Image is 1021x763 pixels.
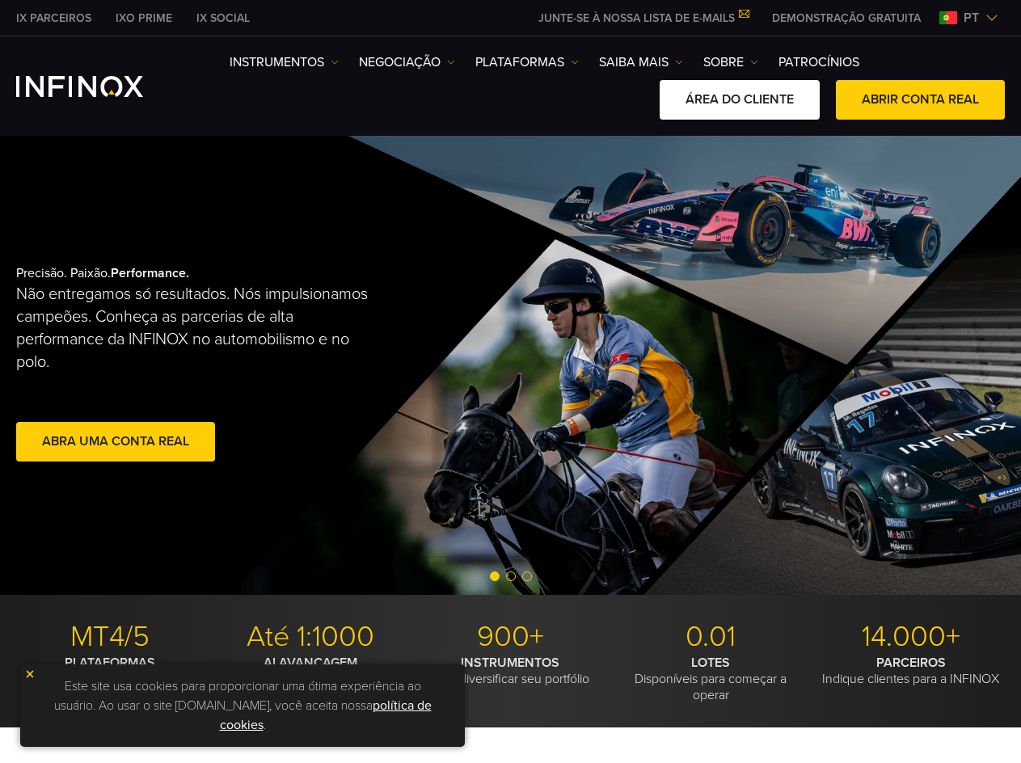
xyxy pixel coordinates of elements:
[416,655,605,687] p: Para diversificar seu portfólio
[490,571,500,581] span: Go to slide 1
[526,11,760,25] a: JUNTE-SE À NOSSA LISTA DE E-MAILS
[103,10,184,27] a: INFINOX
[230,53,339,72] a: Instrumentos
[816,655,1005,687] p: Indique clientes para a INFINOX
[760,10,933,27] a: INFINOX MENU
[836,80,1005,120] a: ABRIR CONTA REAL
[217,655,405,687] p: Para operar
[599,53,683,72] a: Saiba mais
[16,76,181,97] a: INFINOX Logo
[617,655,805,703] p: Disponíveis para começar a operar
[506,571,516,581] span: Go to slide 2
[660,80,820,120] a: ÁREA DO CLIENTE
[475,53,579,72] a: PLATAFORMAS
[691,655,730,671] strong: LOTES
[16,239,461,491] div: Precisão. Paixão.
[111,265,189,281] strong: Performance.
[876,655,946,671] strong: PARCEIROS
[778,53,859,72] a: Patrocínios
[957,8,985,27] span: pt
[16,422,215,462] a: abra uma conta real
[16,655,205,703] p: Com ferramentas de trading modernas
[16,619,205,655] p: MT4/5
[416,619,605,655] p: 900+
[24,668,36,680] img: yellow close icon
[28,672,457,739] p: Este site usa cookies para proporcionar uma ótima experiência ao usuário. Ao usar o site [DOMAIN_...
[264,655,357,671] strong: ALAVANCAGEM
[816,619,1005,655] p: 14.000+
[184,10,262,27] a: INFINOX
[359,53,455,72] a: NEGOCIAÇÃO
[617,619,805,655] p: 0.01
[461,655,559,671] strong: INSTRUMENTOS
[65,655,155,671] strong: PLATAFORMAS
[703,53,758,72] a: SOBRE
[16,283,372,373] p: Não entregamos só resultados. Nós impulsionamos campeões. Conheça as parcerias de alta performanc...
[217,619,405,655] p: Até 1:1000
[4,10,103,27] a: INFINOX
[522,571,532,581] span: Go to slide 3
